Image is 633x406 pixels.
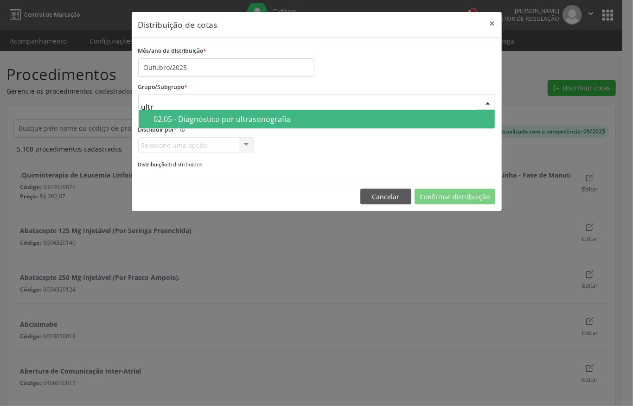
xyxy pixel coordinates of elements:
[138,19,217,31] h5: Distribuição de cotas
[415,189,495,204] button: Confirmar distribuição
[154,115,489,123] div: 02.05 - Diagnóstico por ultrasonografia
[138,161,169,168] span: Distribuição:
[138,161,203,168] small: 0 distribuídos
[360,189,411,204] button: Cancelar
[483,12,502,35] button: Close
[138,123,178,137] label: Distribuir por
[141,98,476,116] input: Selecione um grupo ou subgrupo
[138,58,314,77] input: Selecione o mês/ano
[138,80,188,95] label: Grupo/Subgrupo
[138,44,207,58] label: Mês/ano da distribuição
